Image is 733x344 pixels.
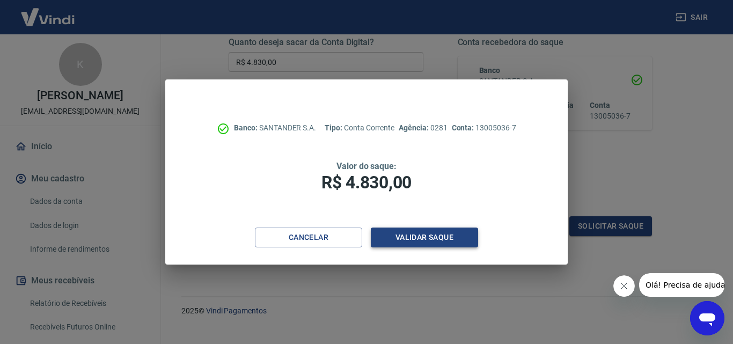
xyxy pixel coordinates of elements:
button: Cancelar [255,228,362,247]
iframe: Fechar mensagem [613,275,635,297]
span: Banco: [234,123,259,132]
p: 13005036-7 [452,122,516,134]
p: Conta Corrente [325,122,394,134]
span: Tipo: [325,123,344,132]
button: Validar saque [371,228,478,247]
p: 0281 [399,122,447,134]
p: SANTANDER S.A. [234,122,316,134]
span: Olá! Precisa de ajuda? [6,8,90,16]
span: Valor do saque: [336,161,397,171]
span: Conta: [452,123,476,132]
span: R$ 4.830,00 [321,172,412,193]
iframe: Botão para abrir a janela de mensagens [690,301,724,335]
span: Agência: [399,123,430,132]
iframe: Mensagem da empresa [639,273,724,297]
